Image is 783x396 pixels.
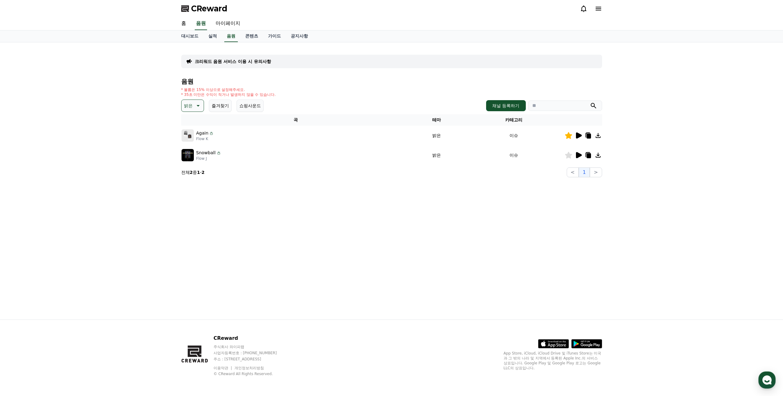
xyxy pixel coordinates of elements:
[176,17,191,30] a: 홈
[196,136,214,141] p: Flow K
[209,100,232,112] button: 즐겨찾기
[410,114,463,126] th: 테마
[196,156,221,161] p: Flow J
[181,92,276,97] p: * 35초 미만은 수익이 적거나 발생하지 않을 수 있습니다.
[203,30,222,42] a: 실적
[181,100,204,112] button: 밝은
[463,126,565,145] td: 이슈
[214,344,289,349] p: 주식회사 와이피랩
[202,170,205,175] strong: 2
[486,100,525,111] button: 채널 등록하기
[214,366,233,370] a: 이용약관
[214,351,289,355] p: 사업자등록번호 : [PHONE_NUMBER]
[410,145,463,165] td: 밝은
[263,30,286,42] a: 가이드
[567,167,579,177] button: <
[590,167,602,177] button: >
[196,130,209,136] p: Again
[504,351,602,371] p: App Store, iCloud, iCloud Drive 및 iTunes Store는 미국과 그 밖의 나라 및 지역에서 등록된 Apple Inc.의 서비스 상표입니다. Goo...
[195,58,271,65] a: 크리워드 음원 서비스 이용 시 유의사항
[579,167,590,177] button: 1
[181,169,205,175] p: 전체 중 -
[214,335,289,342] p: CReward
[214,357,289,362] p: 주소 : [STREET_ADDRESS]
[197,170,200,175] strong: 1
[181,114,410,126] th: 곡
[463,114,565,126] th: 카테고리
[224,30,238,42] a: 음원
[191,4,227,14] span: CReward
[181,87,276,92] p: * 볼륨은 15% 이상으로 설정해주세요.
[182,149,194,161] img: music
[234,366,264,370] a: 개인정보처리방침
[214,371,289,376] p: © CReward All Rights Reserved.
[176,30,203,42] a: 대시보드
[240,30,263,42] a: 콘텐츠
[410,126,463,145] td: 밝은
[286,30,313,42] a: 공지사항
[237,100,264,112] button: 쇼핑사운드
[211,17,245,30] a: 마이페이지
[190,170,193,175] strong: 2
[184,101,193,110] p: 밝은
[196,150,216,156] p: Snowball
[463,145,565,165] td: 이슈
[181,78,602,85] h4: 음원
[195,17,207,30] a: 음원
[181,4,227,14] a: CReward
[182,129,194,142] img: music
